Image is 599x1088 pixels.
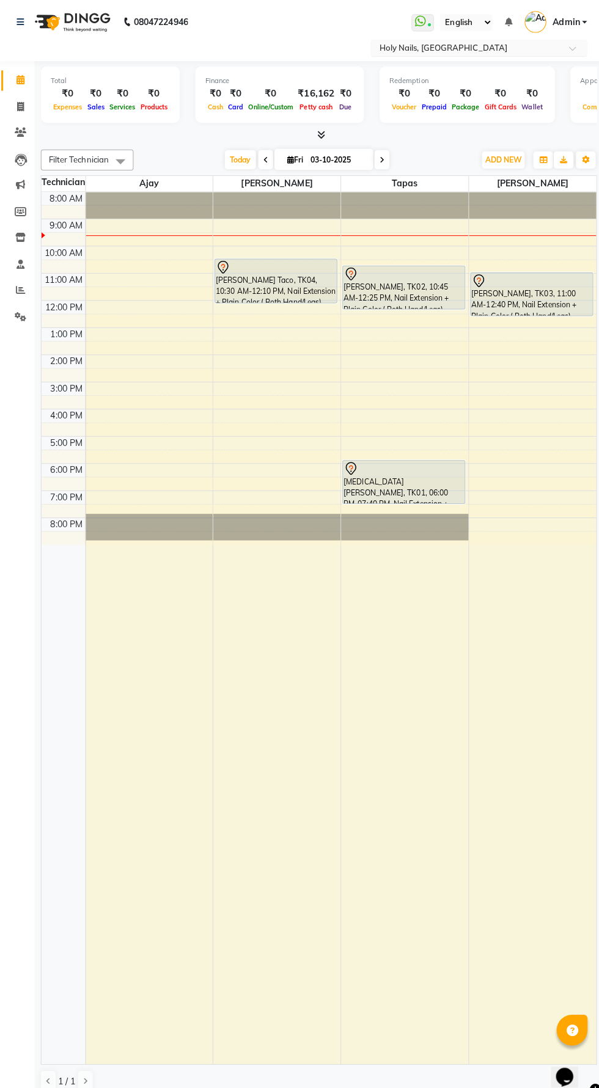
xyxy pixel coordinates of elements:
span: Filter Technician [51,153,110,162]
div: 7:00 PM [50,486,87,498]
span: Tapas [340,174,466,189]
span: Services [108,101,139,110]
span: Ajay [87,174,213,189]
div: ₹0 [108,86,139,100]
div: 3:00 PM [50,378,87,391]
div: [MEDICAL_DATA][PERSON_NAME], TK01, 06:00 PM-07:40 PM, Nail Extension + Plain Color ( Both Hand/Legs) [342,456,462,498]
div: Redemption [388,75,542,86]
span: Prepaid [417,101,447,110]
button: ADD NEW [479,150,521,167]
span: [PERSON_NAME] [213,174,339,189]
span: Petty cash [296,101,334,110]
span: Gift Cards [479,101,516,110]
div: 8:00 PM [50,513,87,525]
div: ₹0 [86,86,108,100]
span: Voucher [388,101,417,110]
div: ₹0 [246,86,295,100]
div: 2:00 PM [50,351,87,364]
span: Online/Custom [246,101,295,110]
span: Cash [205,101,226,110]
span: Card [226,101,246,110]
div: [PERSON_NAME], TK03, 11:00 AM-12:40 PM, Nail Extension + Plain Color ( Both Hand/Legs) [468,270,589,312]
div: ₹0 [226,86,246,100]
div: ₹16,162 [295,86,336,100]
span: Sales [86,101,108,110]
span: ADD NEW [482,153,518,162]
div: ₹0 [516,86,542,100]
div: ₹0 [336,86,353,100]
div: Technician [43,174,87,187]
div: 6:00 PM [50,459,87,472]
iframe: chat widget [548,1039,587,1076]
span: Today [225,148,255,167]
span: Products [139,101,171,110]
div: Total [53,75,171,86]
div: ₹0 [479,86,516,100]
span: Wallet [516,101,542,110]
span: Expenses [53,101,86,110]
div: 10:00 AM [45,244,87,257]
div: 8:00 AM [50,190,87,203]
span: [PERSON_NAME] [466,174,592,189]
span: 1 / 1 [60,1064,77,1076]
div: 5:00 PM [50,432,87,445]
div: 4:00 PM [50,405,87,418]
div: Finance [205,75,353,86]
span: Package [447,101,479,110]
div: 9:00 AM [50,217,87,230]
div: ₹0 [53,86,86,100]
div: 12:00 PM [45,298,87,310]
div: 1:00 PM [50,324,87,337]
div: 11:00 AM [45,271,87,283]
img: logo [31,5,115,39]
div: ₹0 [139,86,171,100]
input: 2025-10-03 [306,149,367,167]
div: ₹0 [447,86,479,100]
div: ₹0 [388,86,417,100]
div: ₹0 [205,86,226,100]
span: Fri [284,153,306,162]
div: ₹0 [417,86,447,100]
div: [PERSON_NAME], TK02, 10:45 AM-12:25 PM, Nail Extension + Plain Color ( Both Hand/Legs) [342,263,462,305]
div: [PERSON_NAME] Taco, TK04, 10:30 AM-12:10 PM, Nail Extension + Plain Color ( Both Hand/Legs) [215,257,336,299]
b: 08047224946 [134,5,188,39]
span: Due [336,101,353,110]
